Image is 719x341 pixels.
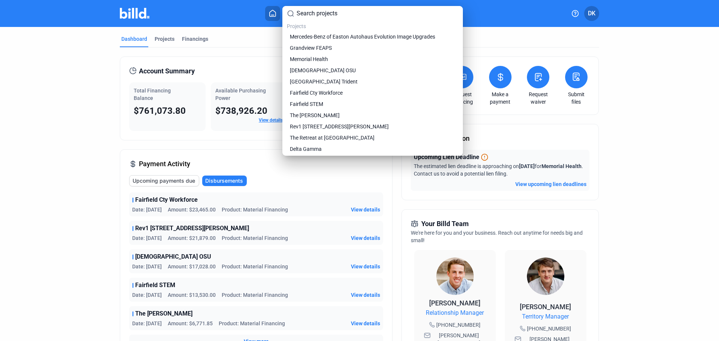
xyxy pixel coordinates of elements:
span: Fairfield STEM [290,100,323,108]
span: The Retreat at [GEOGRAPHIC_DATA] [290,134,374,141]
span: [GEOGRAPHIC_DATA] Trident [290,78,358,85]
span: Rev1 [STREET_ADDRESS][PERSON_NAME] [290,123,389,130]
input: Search projects [297,9,458,18]
span: Memorial Health [290,55,328,63]
span: Fairfield Cty Workforce [290,89,343,97]
span: Projects [287,23,306,29]
span: Mercedes-Benz of Easton Autohaus Evolution Image Upgrades [290,33,435,40]
span: [DEMOGRAPHIC_DATA] OSU [290,67,356,74]
span: Grandview FEAPS [290,44,332,52]
span: The [PERSON_NAME] [290,112,340,119]
span: Delta Gamma [290,145,322,153]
